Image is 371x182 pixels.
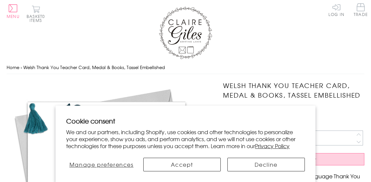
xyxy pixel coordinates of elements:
button: Accept [143,158,221,171]
span: Welsh Thank You Teacher Card, Medal & Books, Tassel Embellished [23,64,165,70]
span: Manage preferences [69,160,134,168]
a: Home [7,64,19,70]
a: Log In [328,3,344,16]
button: Menu [7,4,20,18]
h1: Welsh Thank You Teacher Card, Medal & Books, Tassel Embellished [223,81,364,100]
p: We and our partners, including Shopify, use cookies and other technologies to personalize your ex... [66,129,305,149]
span: › [21,64,22,70]
a: Privacy Policy [255,142,290,150]
h2: Cookie consent [66,116,305,126]
nav: breadcrumbs [7,61,364,74]
a: Trade [354,3,368,18]
span: Menu [7,13,20,19]
span: 0 items [30,13,45,23]
span: Trade [354,3,368,16]
button: Manage preferences [66,158,137,171]
img: Claire Giles Greetings Cards [159,7,212,59]
button: Basket0 items [27,5,45,22]
button: Decline [227,158,305,171]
